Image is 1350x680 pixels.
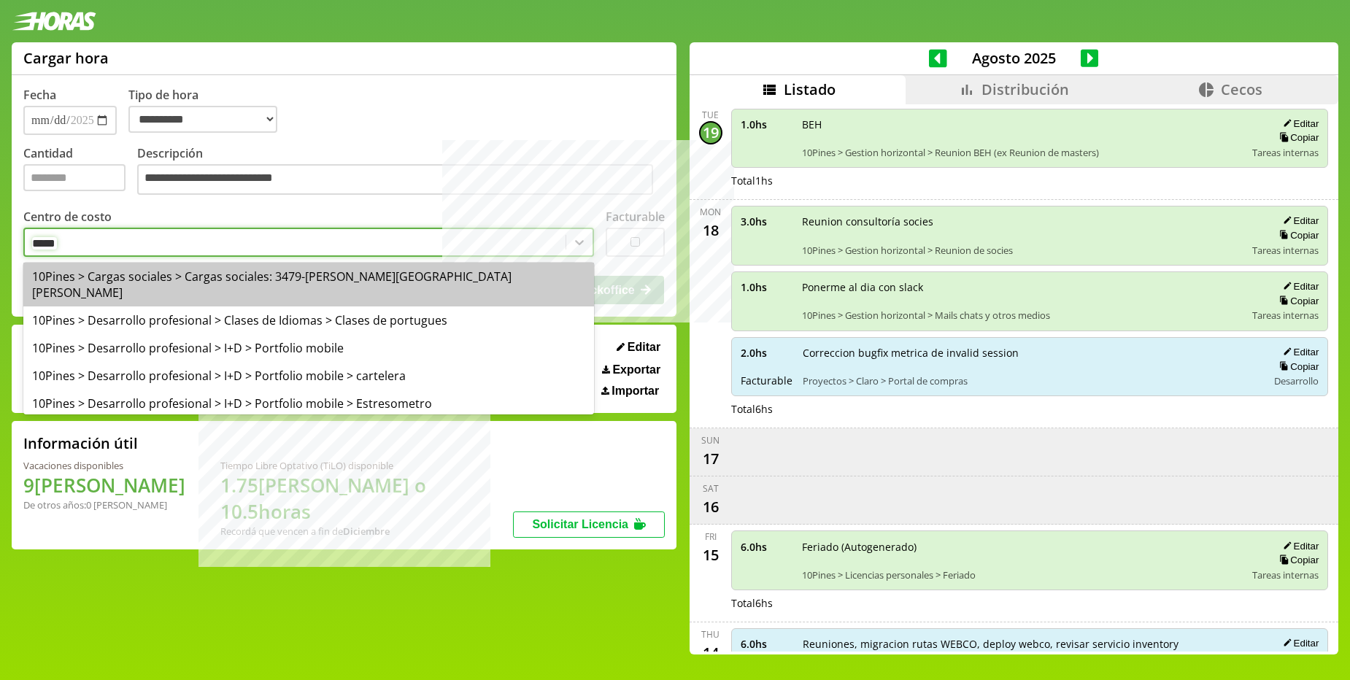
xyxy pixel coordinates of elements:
span: Tareas internas [1252,244,1319,257]
div: 15 [699,543,722,566]
span: Proyectos > Claro > Portal de compras [803,374,1258,387]
label: Cantidad [23,145,137,198]
span: 10Pines > Licencias personales > Feriado [802,568,1243,582]
span: Distribución [981,80,1069,99]
label: Descripción [137,145,665,198]
span: Facturable [741,374,792,387]
label: Tipo de hora [128,87,289,135]
button: Copiar [1275,131,1319,144]
h2: Información útil [23,433,138,453]
div: 10Pines > Cargas sociales > Cargas sociales: 3479-[PERSON_NAME][GEOGRAPHIC_DATA][PERSON_NAME] [23,263,594,306]
div: 10Pines > Desarrollo profesional > I+D > Portfolio mobile > cartelera [23,362,594,390]
label: Facturable [606,209,665,225]
label: Centro de costo [23,209,112,225]
span: Reunion consultoría socies [802,215,1243,228]
h1: 9 [PERSON_NAME] [23,472,185,498]
div: Sat [703,482,719,495]
span: Agosto 2025 [947,48,1081,68]
button: Solicitar Licencia [513,511,665,538]
span: Editar [628,341,660,354]
div: Thu [701,628,720,641]
button: Editar [1278,117,1319,130]
span: Ponerme al dia con slack [802,280,1243,294]
div: Mon [700,206,721,218]
div: Recordá que vencen a fin de [220,525,513,538]
span: 3.0 hs [741,215,792,228]
img: logotipo [12,12,96,31]
span: 6.0 hs [741,540,792,554]
span: Exportar [612,363,660,376]
button: Editar [1278,280,1319,293]
span: 10Pines > Gestion horizontal > Reunion BEH (ex Reunion de masters) [802,146,1243,159]
div: 18 [699,218,722,242]
div: Vacaciones disponibles [23,459,185,472]
span: Solicitar Licencia [532,518,628,530]
span: Feriado (Autogenerado) [802,540,1243,554]
b: Diciembre [343,525,390,538]
button: Copiar [1275,652,1319,664]
div: Sun [701,434,720,447]
button: Copiar [1275,554,1319,566]
div: Total 6 hs [731,402,1329,416]
span: Listado [784,80,836,99]
button: Editar [1278,540,1319,552]
button: Editar [1278,637,1319,649]
div: 16 [699,495,722,518]
div: Tiempo Libre Optativo (TiLO) disponible [220,459,513,472]
button: Editar [1278,346,1319,358]
span: Tareas internas [1252,568,1319,582]
select: Tipo de hora [128,106,277,133]
span: 10Pines > Gestion horizontal > Reunion de socies [802,244,1243,257]
div: 10Pines > Desarrollo profesional > I+D > Portfolio mobile [23,334,594,362]
h1: 1.75 [PERSON_NAME] o 10.5 horas [220,472,513,525]
span: 2.0 hs [741,346,792,360]
span: Desarrollo [1274,374,1319,387]
span: BEH [802,117,1243,131]
div: Fri [705,530,717,543]
button: Copiar [1275,295,1319,307]
span: Reuniones, migracion rutas WEBCO, deploy webco, revisar servicio inventory [803,637,1258,651]
span: Correccion bugfix metrica de invalid session [803,346,1258,360]
button: Copiar [1275,360,1319,373]
label: Fecha [23,87,56,103]
span: 1.0 hs [741,280,792,294]
div: 14 [699,641,722,664]
div: scrollable content [690,104,1338,652]
button: Copiar [1275,229,1319,242]
span: Importar [612,385,659,398]
div: De otros años: 0 [PERSON_NAME] [23,498,185,511]
span: Tareas internas [1252,309,1319,322]
h1: Cargar hora [23,48,109,68]
input: Cantidad [23,164,126,191]
span: 6.0 hs [741,637,792,651]
textarea: Descripción [137,164,653,195]
button: Editar [612,340,665,355]
span: 1.0 hs [741,117,792,131]
div: 17 [699,447,722,470]
span: 10Pines > Gestion horizontal > Mails chats y otros medios [802,309,1243,322]
div: 19 [699,121,722,144]
div: Total 6 hs [731,596,1329,610]
div: 10Pines > Desarrollo profesional > Clases de Idiomas > Clases de portugues [23,306,594,334]
span: Cecos [1221,80,1262,99]
button: Exportar [598,363,665,377]
div: 10Pines > Desarrollo profesional > I+D > Portfolio mobile > Estresometro [23,390,594,417]
div: Total 1 hs [731,174,1329,188]
span: Tareas internas [1252,146,1319,159]
button: Editar [1278,215,1319,227]
div: Tue [702,109,719,121]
